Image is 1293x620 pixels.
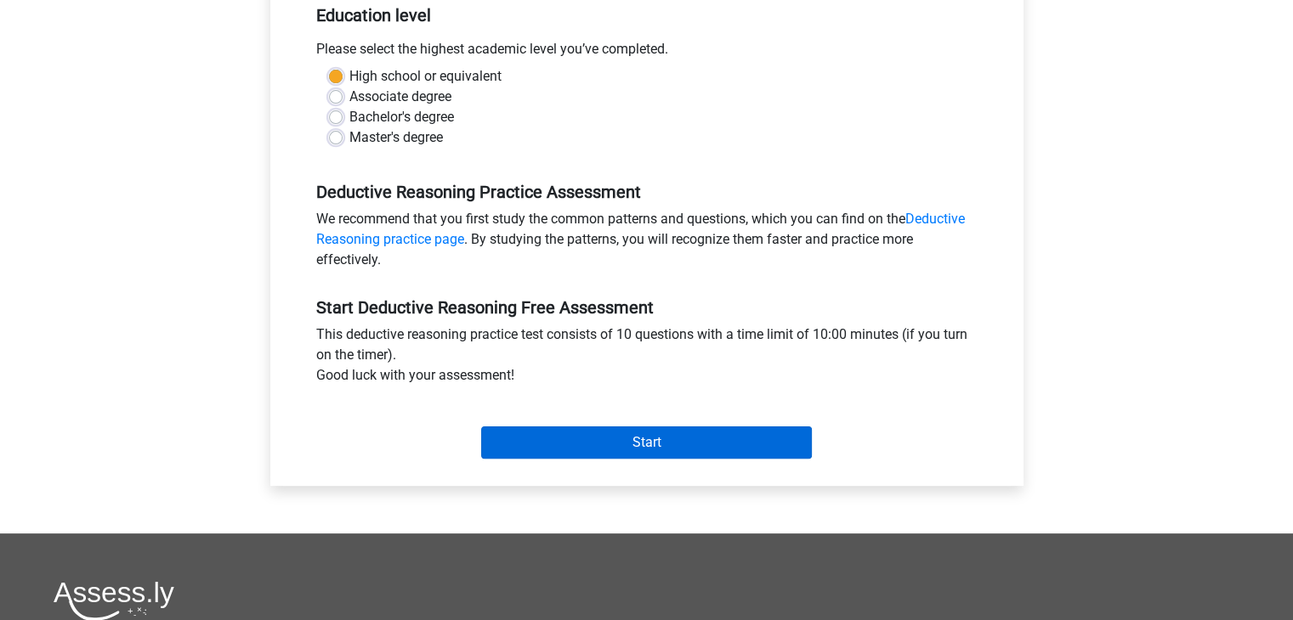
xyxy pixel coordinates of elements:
[303,324,990,392] div: This deductive reasoning practice test consists of 10 questions with a time limit of 10:00 minute...
[349,127,443,148] label: Master's degree
[481,426,812,459] input: Start
[316,182,978,202] h5: Deductive Reasoning Practice Assessment
[303,39,990,66] div: Please select the highest academic level you’ve completed.
[316,297,978,318] h5: Start Deductive Reasoning Free Assessment
[349,107,454,127] label: Bachelor's degree
[349,87,451,107] label: Associate degree
[349,66,502,87] label: High school or equivalent
[303,209,990,277] div: We recommend that you first study the common patterns and questions, which you can find on the . ...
